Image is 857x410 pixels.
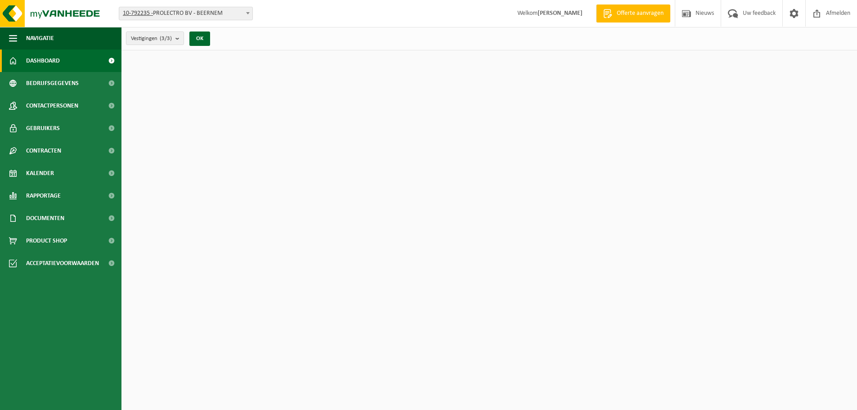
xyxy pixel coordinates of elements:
[26,95,78,117] span: Contactpersonen
[160,36,172,41] count: (3/3)
[26,252,99,275] span: Acceptatievoorwaarden
[538,10,583,17] strong: [PERSON_NAME]
[131,32,172,45] span: Vestigingen
[26,230,67,252] span: Product Shop
[26,72,79,95] span: Bedrijfsgegevens
[26,185,61,207] span: Rapportage
[189,32,210,46] button: OK
[123,10,153,17] tcxspan: Call 10-792235 - via 3CX
[26,162,54,185] span: Kalender
[26,50,60,72] span: Dashboard
[26,207,64,230] span: Documenten
[119,7,252,20] span: 10-792235 - PROLECTRO BV - BEERNEM
[26,140,61,162] span: Contracten
[126,32,184,45] button: Vestigingen(3/3)
[26,27,54,50] span: Navigatie
[615,9,666,18] span: Offerte aanvragen
[119,7,253,20] span: 10-792235 - PROLECTRO BV - BEERNEM
[26,117,60,140] span: Gebruikers
[596,5,670,23] a: Offerte aanvragen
